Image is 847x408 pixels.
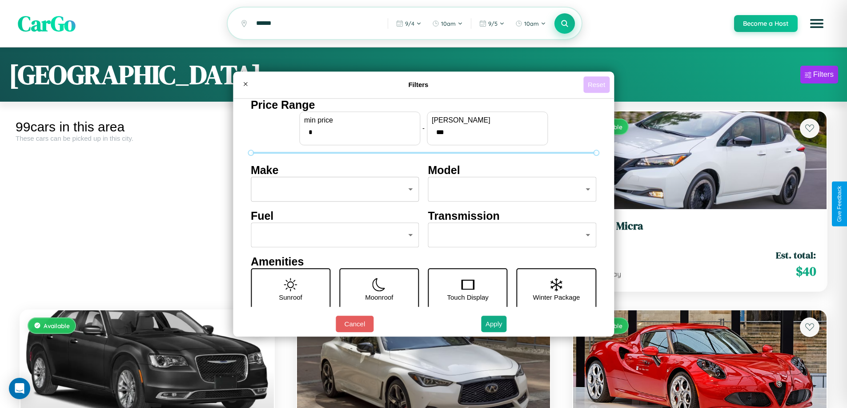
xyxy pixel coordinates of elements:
[365,291,393,303] p: Moonroof
[796,262,816,280] span: $ 40
[488,20,498,27] span: 9 / 5
[584,220,816,233] h3: Nissan Micra
[804,11,829,36] button: Open menu
[428,164,597,177] h4: Model
[432,116,543,124] label: [PERSON_NAME]
[428,16,467,31] button: 10am
[336,316,373,332] button: Cancel
[584,220,816,242] a: Nissan Micra2019
[734,15,798,32] button: Become a Host
[44,322,70,329] span: Available
[18,9,76,38] span: CarGo
[813,70,834,79] div: Filters
[776,249,816,261] span: Est. total:
[16,119,279,135] div: 99 cars in this area
[475,16,509,31] button: 9/5
[447,291,488,303] p: Touch Display
[9,56,261,93] h1: [GEOGRAPHIC_DATA]
[511,16,550,31] button: 10am
[481,316,507,332] button: Apply
[9,378,30,399] div: Open Intercom Messenger
[392,16,426,31] button: 9/4
[304,116,415,124] label: min price
[253,81,583,88] h4: Filters
[836,186,843,222] div: Give Feedback
[800,66,838,83] button: Filters
[251,99,596,111] h4: Price Range
[533,291,580,303] p: Winter Package
[405,20,414,27] span: 9 / 4
[428,210,597,222] h4: Transmission
[583,76,610,93] button: Reset
[251,164,419,177] h4: Make
[422,122,425,134] p: -
[251,210,419,222] h4: Fuel
[251,255,596,268] h4: Amenities
[279,291,302,303] p: Sunroof
[16,135,279,142] div: These cars can be picked up in this city.
[441,20,456,27] span: 10am
[524,20,539,27] span: 10am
